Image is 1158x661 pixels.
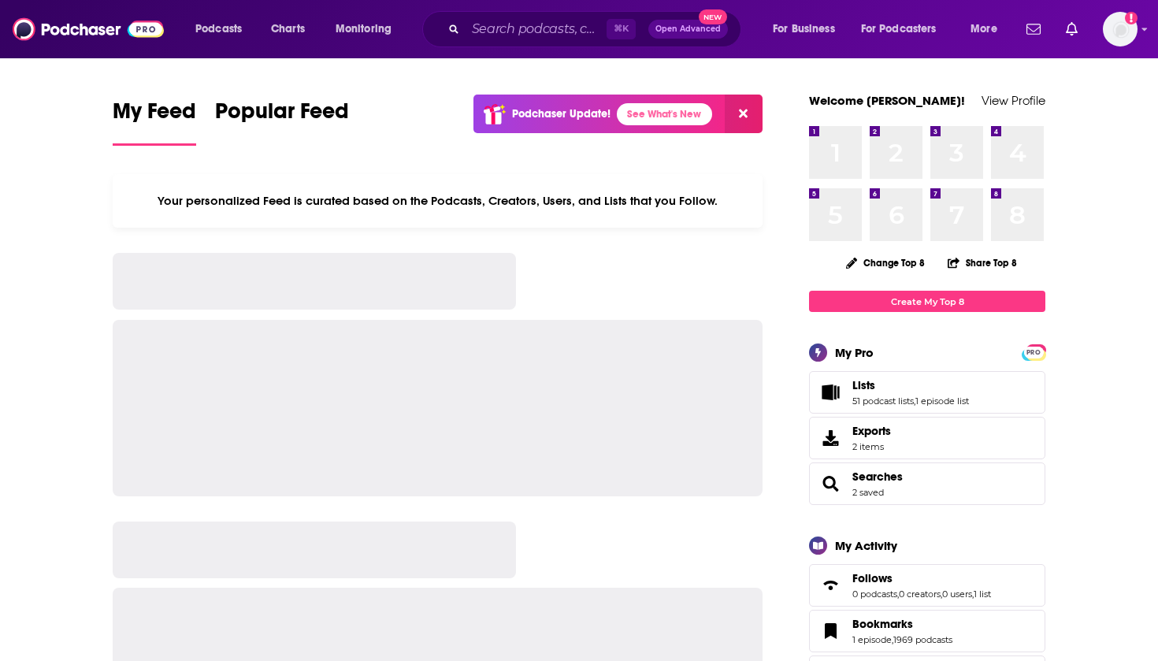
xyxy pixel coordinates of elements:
[815,574,846,596] a: Follows
[809,462,1045,505] span: Searches
[974,589,991,600] a: 1 list
[809,291,1045,312] a: Create My Top 8
[835,538,897,553] div: My Activity
[815,381,846,403] a: Lists
[809,93,965,108] a: Welcome [PERSON_NAME]!
[959,17,1017,42] button: open menu
[837,253,934,273] button: Change Top 8
[915,395,969,407] a: 1 episode list
[893,634,952,645] a: 1969 podcasts
[607,19,636,39] span: ⌘ K
[852,395,914,407] a: 51 podcast lists
[852,589,897,600] a: 0 podcasts
[852,571,893,585] span: Follows
[617,103,712,125] a: See What's New
[809,417,1045,459] a: Exports
[655,25,721,33] span: Open Advanced
[835,345,874,360] div: My Pro
[892,634,893,645] span: ,
[852,424,891,438] span: Exports
[215,98,349,134] span: Popular Feed
[648,20,728,39] button: Open AdvancedNew
[947,247,1018,278] button: Share Top 8
[325,17,412,42] button: open menu
[215,98,349,146] a: Popular Feed
[851,17,959,42] button: open menu
[809,371,1045,414] span: Lists
[195,18,242,40] span: Podcasts
[699,9,727,24] span: New
[1024,346,1043,358] a: PRO
[815,620,846,642] a: Bookmarks
[113,98,196,134] span: My Feed
[1125,12,1138,24] svg: Add a profile image
[1060,16,1084,43] a: Show notifications dropdown
[852,487,884,498] a: 2 saved
[13,14,164,44] img: Podchaser - Follow, Share and Rate Podcasts
[861,18,937,40] span: For Podcasters
[852,571,991,585] a: Follows
[972,589,974,600] span: ,
[852,441,891,452] span: 2 items
[852,617,952,631] a: Bookmarks
[113,174,763,228] div: Your personalized Feed is curated based on the Podcasts, Creators, Users, and Lists that you Follow.
[852,378,875,392] span: Lists
[762,17,855,42] button: open menu
[261,17,314,42] a: Charts
[271,18,305,40] span: Charts
[897,589,899,600] span: ,
[1103,12,1138,46] span: Logged in as Mark.Hayward
[852,617,913,631] span: Bookmarks
[512,107,611,121] p: Podchaser Update!
[852,470,903,484] a: Searches
[466,17,607,42] input: Search podcasts, credits, & more...
[941,589,942,600] span: ,
[971,18,997,40] span: More
[809,610,1045,652] span: Bookmarks
[1103,12,1138,46] img: User Profile
[815,473,846,495] a: Searches
[1024,347,1043,358] span: PRO
[809,564,1045,607] span: Follows
[184,17,262,42] button: open menu
[113,98,196,146] a: My Feed
[899,589,941,600] a: 0 creators
[1103,12,1138,46] button: Show profile menu
[773,18,835,40] span: For Business
[852,634,892,645] a: 1 episode
[336,18,392,40] span: Monitoring
[437,11,756,47] div: Search podcasts, credits, & more...
[942,589,972,600] a: 0 users
[1020,16,1047,43] a: Show notifications dropdown
[914,395,915,407] span: ,
[982,93,1045,108] a: View Profile
[852,378,969,392] a: Lists
[815,427,846,449] span: Exports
